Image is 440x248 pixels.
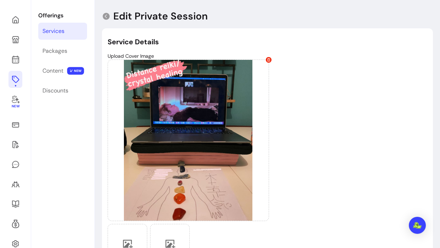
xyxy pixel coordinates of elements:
[409,217,426,234] div: Open Intercom Messenger
[8,215,22,232] a: Refer & Earn
[38,11,87,20] p: Offerings
[108,37,428,47] h5: Service Details
[42,27,64,35] div: Services
[8,176,22,193] a: Clients
[38,62,87,79] a: Content NEW
[8,136,22,153] a: Waivers
[42,67,63,75] div: Content
[42,47,67,55] div: Packages
[8,91,22,113] a: New
[42,86,68,95] div: Discounts
[38,82,87,99] a: Discounts
[108,60,269,221] img: https://d3pz9znudhj10h.cloudfront.net/c6b9ff26-e4ab-4073-b7fb-e01f2e649a4d
[8,156,22,173] a: My Messages
[108,52,428,60] p: Upload Cover Image
[8,51,22,68] a: Calendar
[38,43,87,60] a: Packages
[8,31,22,48] a: My Page
[8,11,22,28] a: Home
[113,10,208,23] p: Edit Private Session
[8,116,22,133] a: Sales
[67,67,84,75] span: NEW
[11,104,19,109] span: New
[108,60,269,221] div: Provider image 1
[38,23,87,40] a: Services
[8,196,22,213] a: Resources
[8,71,22,88] a: Offerings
